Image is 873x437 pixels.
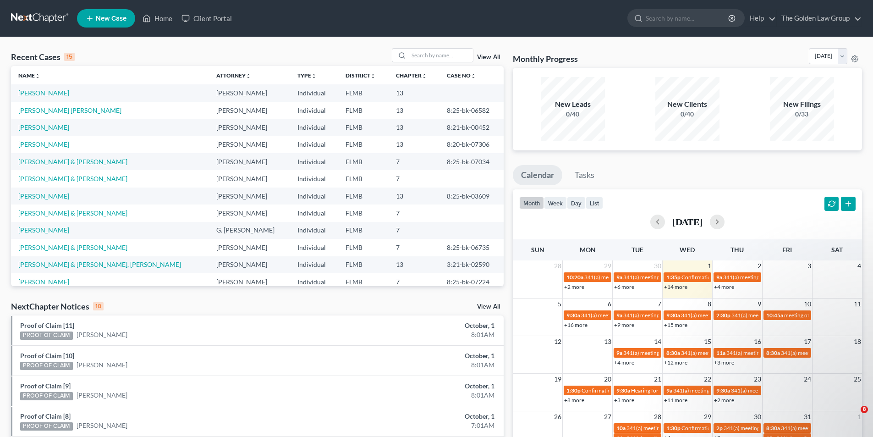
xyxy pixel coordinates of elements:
[842,406,864,428] iframe: Intercom live chat
[664,359,687,366] a: +12 more
[290,188,338,205] td: Individual
[664,397,687,404] a: +11 more
[338,239,388,256] td: FLMB
[603,374,612,385] span: 20
[338,188,388,205] td: FLMB
[603,411,612,422] span: 27
[680,246,695,254] span: Wed
[338,153,388,170] td: FLMB
[603,336,612,347] span: 13
[389,170,440,187] td: 7
[138,10,177,27] a: Home
[716,425,723,431] span: 2p
[18,260,181,268] a: [PERSON_NAME] & [PERSON_NAME], [PERSON_NAME]
[439,188,504,205] td: 8:25-bk-03609
[20,382,71,390] a: Proof of Claim [9]
[653,336,662,347] span: 14
[616,425,626,431] span: 10a
[216,72,251,79] a: Attorneyunfold_more
[209,273,290,290] td: [PERSON_NAME]
[703,411,712,422] span: 29
[607,299,612,310] span: 6
[616,349,622,356] span: 9a
[18,89,69,97] a: [PERSON_NAME]
[18,192,69,200] a: [PERSON_NAME]
[18,123,69,131] a: [PERSON_NAME]
[20,422,73,431] div: PROOF OF CLAIM
[290,222,338,239] td: Individual
[389,153,440,170] td: 7
[681,274,786,281] span: Confirmation Hearing for [PERSON_NAME]
[664,321,687,328] a: +15 more
[616,312,622,319] span: 9a
[389,84,440,101] td: 13
[93,302,104,310] div: 10
[564,397,584,404] a: +8 more
[566,312,580,319] span: 9:30a
[653,411,662,422] span: 28
[861,406,868,413] span: 8
[290,84,338,101] td: Individual
[338,102,388,119] td: FLMB
[96,15,126,22] span: New Case
[64,53,75,61] div: 15
[564,283,584,290] a: +2 more
[35,73,40,79] i: unfold_more
[531,246,544,254] span: Sun
[580,246,596,254] span: Mon
[342,412,494,421] div: October, 1
[666,425,681,431] span: 1:30p
[209,153,290,170] td: [PERSON_NAME]
[389,222,440,239] td: 7
[623,349,712,356] span: 341(a) meeting for [PERSON_NAME]
[20,332,73,340] div: PROOF OF CLAIM
[389,273,440,290] td: 7
[614,283,634,290] a: +6 more
[290,170,338,187] td: Individual
[338,205,388,221] td: FLMB
[338,256,388,273] td: FLMB
[566,274,583,281] span: 10:20a
[439,102,504,119] td: 8:25-bk-06582
[290,239,338,256] td: Individual
[342,421,494,430] div: 7:01AM
[553,336,562,347] span: 12
[422,73,427,79] i: unfold_more
[666,349,680,356] span: 8:30a
[439,136,504,153] td: 8:20-bk-07306
[342,351,494,360] div: October, 1
[20,392,73,400] div: PROOF OF CLAIM
[342,382,494,391] div: October, 1
[477,54,500,61] a: View All
[603,260,612,271] span: 29
[342,330,494,339] div: 8:01AM
[77,330,127,339] a: [PERSON_NAME]
[766,425,780,431] span: 8:30a
[338,222,388,239] td: FLMB
[209,256,290,273] td: [PERSON_NAME]
[666,274,681,281] span: 1:35p
[770,99,834,110] div: New Filings
[18,72,40,79] a: Nameunfold_more
[616,274,622,281] span: 9a
[177,10,236,27] a: Client Portal
[246,73,251,79] i: unfold_more
[338,119,388,136] td: FLMB
[672,217,703,227] h2: [DATE]
[77,360,127,370] a: [PERSON_NAME]
[389,102,440,119] td: 13
[626,425,715,431] span: 341(a) meeting for [PERSON_NAME]
[342,321,494,330] div: October, 1
[338,84,388,101] td: FLMB
[290,119,338,136] td: Individual
[209,136,290,153] td: [PERSON_NAME]
[439,239,504,256] td: 8:25-bk-06735
[11,301,104,312] div: NextChapter Notices
[20,362,73,370] div: PROOF OF CLAIM
[477,304,500,310] a: View All
[614,359,634,366] a: +4 more
[471,73,476,79] i: unfold_more
[623,312,712,319] span: 341(a) meeting for [PERSON_NAME]
[724,425,861,431] span: 341(a) meeting for [PERSON_NAME] & [PERSON_NAME]
[209,188,290,205] td: [PERSON_NAME]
